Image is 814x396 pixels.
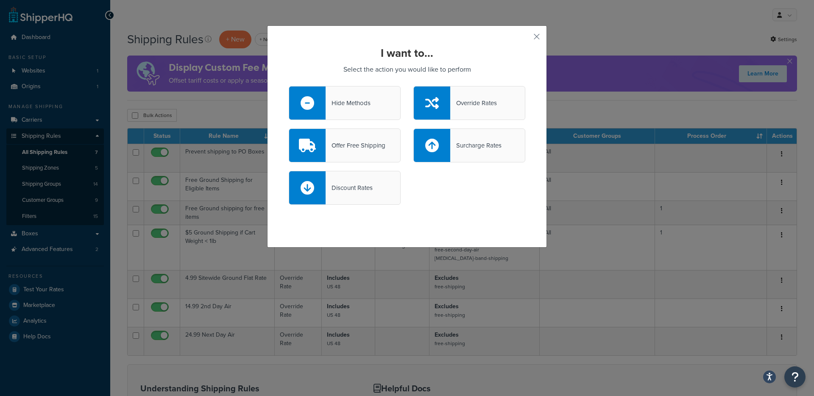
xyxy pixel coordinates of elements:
div: Surcharge Rates [450,139,502,151]
div: Discount Rates [326,182,373,194]
strong: I want to... [381,45,433,61]
p: Select the action you would like to perform [289,64,525,75]
div: Offer Free Shipping [326,139,385,151]
div: Hide Methods [326,97,371,109]
button: Open Resource Center [784,366,806,388]
div: Override Rates [450,97,497,109]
